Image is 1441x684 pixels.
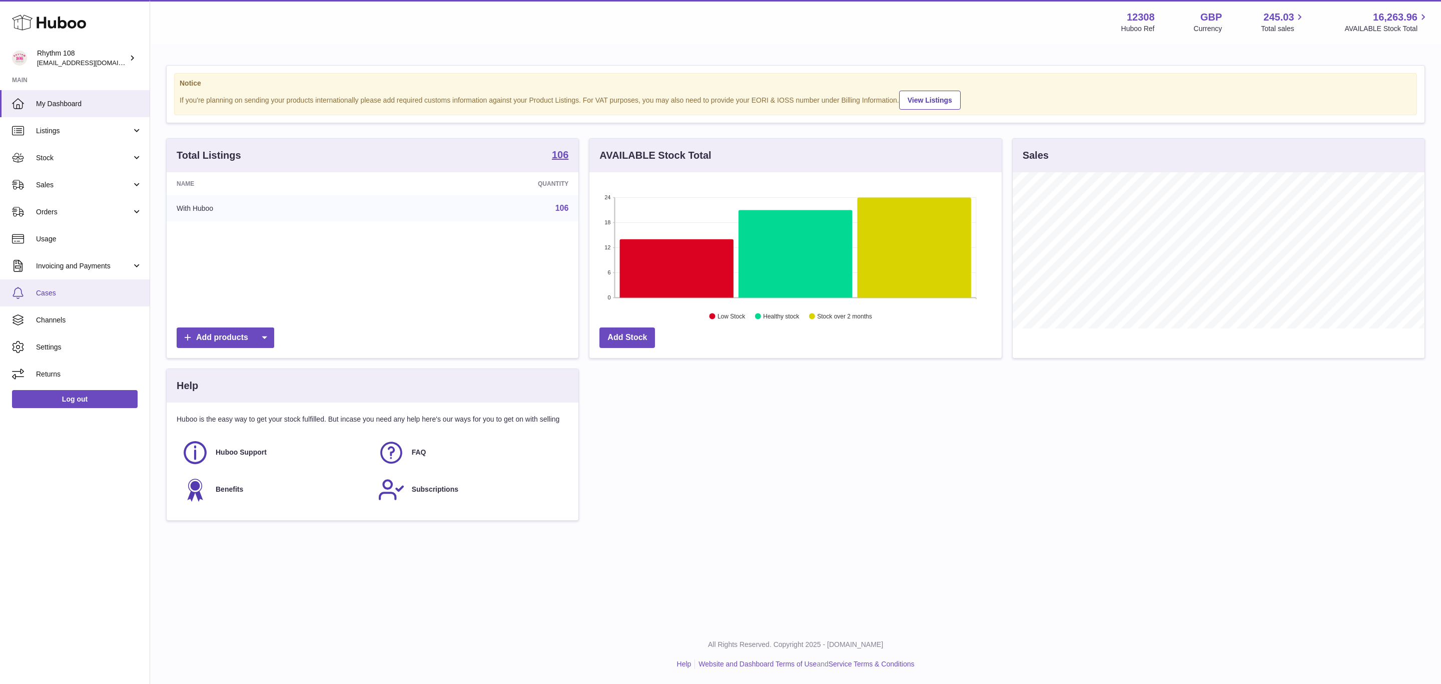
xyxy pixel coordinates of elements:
span: Stock [36,153,132,163]
span: Huboo Support [216,448,267,457]
a: 106 [555,204,569,212]
span: Total sales [1261,24,1305,34]
a: View Listings [899,91,961,110]
span: Channels [36,315,142,325]
strong: 12308 [1127,11,1155,24]
text: 0 [608,294,611,300]
span: Orders [36,207,132,217]
span: [EMAIL_ADDRESS][DOMAIN_NAME] [37,59,147,67]
h3: AVAILABLE Stock Total [599,149,711,162]
span: Settings [36,343,142,352]
p: Huboo is the easy way to get your stock fulfilled. But incase you need any help here's our ways f... [177,415,568,424]
span: Listings [36,126,132,136]
div: Huboo Ref [1121,24,1155,34]
strong: 106 [552,150,568,160]
a: 16,263.96 AVAILABLE Stock Total [1344,11,1429,34]
a: 106 [552,150,568,162]
a: Help [677,660,691,668]
a: Website and Dashboard Terms of Use [698,660,817,668]
a: FAQ [378,439,564,466]
text: 24 [605,194,611,200]
div: Currency [1194,24,1222,34]
a: Add Stock [599,327,655,348]
div: Rhythm 108 [37,49,127,68]
text: Healthy stock [764,313,800,320]
td: With Huboo [167,195,384,221]
text: Stock over 2 months [818,313,872,320]
text: 12 [605,244,611,250]
span: Subscriptions [412,485,458,494]
span: 16,263.96 [1373,11,1417,24]
a: Service Terms & Conditions [829,660,915,668]
span: My Dashboard [36,99,142,109]
span: 245.03 [1263,11,1294,24]
strong: GBP [1200,11,1222,24]
p: All Rights Reserved. Copyright 2025 - [DOMAIN_NAME] [158,640,1433,649]
span: Usage [36,234,142,244]
th: Name [167,172,384,195]
a: Subscriptions [378,476,564,503]
text: 6 [608,269,611,275]
img: orders@rhythm108.com [12,51,27,66]
span: Returns [36,370,142,379]
span: Cases [36,288,142,298]
span: Benefits [216,485,243,494]
h3: Total Listings [177,149,241,162]
a: Add products [177,327,274,348]
span: AVAILABLE Stock Total [1344,24,1429,34]
a: Benefits [182,476,368,503]
text: 18 [605,219,611,225]
h3: Help [177,379,198,393]
li: and [695,659,914,669]
a: Huboo Support [182,439,368,466]
h3: Sales [1023,149,1049,162]
text: Low Stock [717,313,746,320]
span: Sales [36,180,132,190]
span: Invoicing and Payments [36,261,132,271]
strong: Notice [180,79,1411,88]
a: 245.03 Total sales [1261,11,1305,34]
a: Log out [12,390,138,408]
span: FAQ [412,448,426,457]
th: Quantity [384,172,578,195]
div: If you're planning on sending your products internationally please add required customs informati... [180,89,1411,110]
